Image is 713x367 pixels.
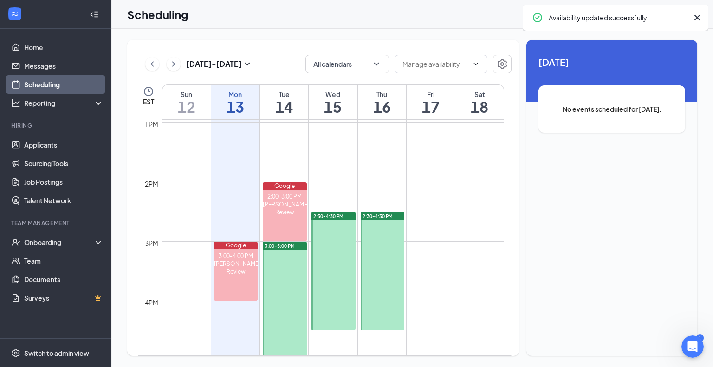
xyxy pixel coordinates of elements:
h1: 14 [260,99,308,115]
div: Fri [407,90,455,99]
span: 3:00-5:00 PM [265,243,295,249]
h1: Scheduling [127,6,188,22]
a: October 13, 2025 [211,85,259,119]
svg: CheckmarkCircle [532,12,543,23]
div: [PERSON_NAME] Review [263,200,307,216]
div: Wed [309,90,357,99]
div: Reporting [24,98,104,108]
a: Sourcing Tools [24,154,104,173]
div: 2:00-3:00 PM [263,193,307,200]
h1: 16 [358,99,406,115]
svg: Collapse [90,10,99,19]
a: Home [24,38,104,57]
a: Job Postings [24,173,104,191]
iframe: Intercom live chat [681,335,704,358]
svg: ChevronDown [472,60,480,68]
svg: WorkstreamLogo [10,9,19,19]
div: 4pm [143,297,160,308]
div: 2pm [143,179,160,189]
div: Google [214,242,258,249]
div: Sun [162,90,211,99]
svg: ChevronDown [372,59,381,69]
svg: Settings [11,348,20,358]
svg: Settings [497,58,508,70]
a: October 12, 2025 [162,85,211,119]
button: ChevronRight [167,57,181,71]
svg: Analysis [11,98,20,108]
div: [PERSON_NAME]' Review [214,260,258,276]
svg: ChevronRight [169,58,178,70]
div: Onboarding [24,238,96,247]
button: ChevronLeft [145,57,159,71]
button: Settings [493,55,512,73]
div: Sat [455,90,504,99]
a: October 15, 2025 [309,85,357,119]
h1: 15 [309,99,357,115]
span: EST [143,97,154,106]
div: Availability updated successfully [549,12,688,23]
a: Team [24,251,104,270]
a: Talent Network [24,191,104,210]
a: October 14, 2025 [260,85,308,119]
div: Tue [260,90,308,99]
div: 3pm [143,238,160,248]
div: Thu [358,90,406,99]
button: All calendarsChevronDown [305,55,389,73]
svg: Clock [143,86,154,97]
div: Mon [211,90,259,99]
div: Hiring [11,122,102,129]
a: Applicants [24,135,104,154]
svg: UserCheck [11,238,20,247]
a: SurveysCrown [24,289,104,307]
div: Switch to admin view [24,348,89,358]
a: October 18, 2025 [455,85,504,119]
h1: 12 [162,99,211,115]
span: 2:30-4:30 PM [363,213,393,219]
h1: 17 [407,99,455,115]
a: Documents [24,270,104,289]
h3: [DATE] - [DATE] [186,59,242,69]
h1: 18 [455,99,504,115]
input: Manage availability [402,59,468,69]
a: Messages [24,57,104,75]
svg: ChevronLeft [148,58,157,70]
h1: 13 [211,99,259,115]
svg: SmallChevronDown [242,58,253,70]
div: 3:00-4:00 PM [214,252,258,260]
span: No events scheduled for [DATE]. [557,104,667,114]
span: 2:30-4:30 PM [313,213,344,219]
div: 1 [696,334,704,342]
a: October 16, 2025 [358,85,406,119]
div: 1pm [143,119,160,129]
div: Team Management [11,219,102,227]
svg: Cross [692,12,703,23]
a: October 17, 2025 [407,85,455,119]
a: Scheduling [24,75,104,94]
span: [DATE] [538,55,685,69]
div: Google [263,182,307,190]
